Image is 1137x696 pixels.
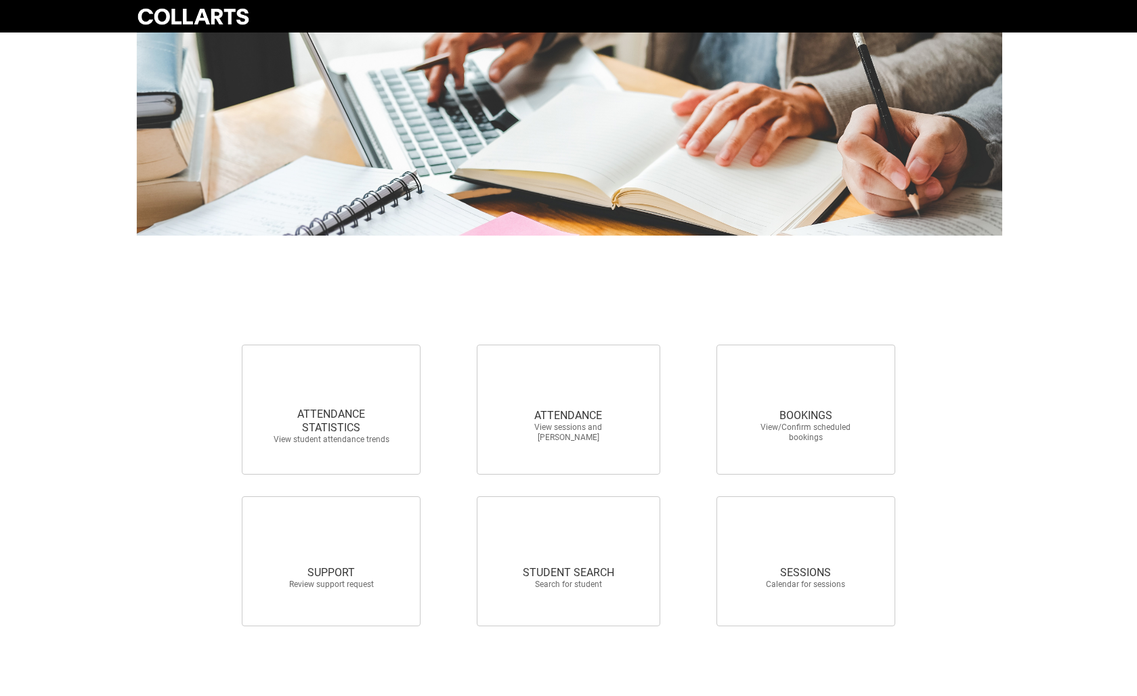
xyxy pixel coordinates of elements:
[272,435,391,445] span: View student attendance trends
[509,409,628,422] span: ATTENDANCE
[272,566,391,580] span: SUPPORT
[272,408,391,435] span: ATTENDANCE STATISTICS
[746,566,865,580] span: SESSIONS
[509,580,628,590] span: Search for student
[746,409,865,422] span: BOOKINGS
[509,566,628,580] span: STUDENT SEARCH
[995,14,1002,16] button: User Profile
[746,580,865,590] span: Calendar for sessions
[746,422,865,443] span: View/Confirm scheduled bookings
[509,422,628,443] span: View sessions and [PERSON_NAME]
[272,580,391,590] span: Review support request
